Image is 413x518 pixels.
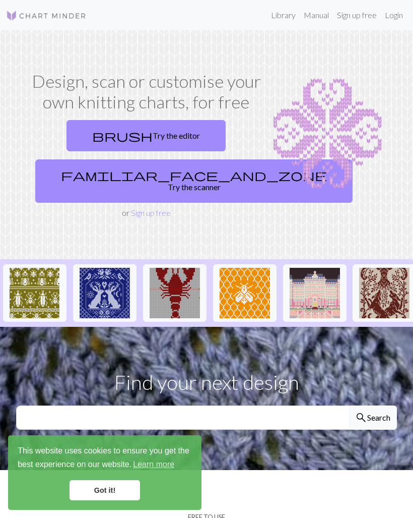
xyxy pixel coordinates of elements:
[150,268,200,318] img: Copy of Copy of Lobster
[220,268,270,318] img: Mehiläinen
[213,287,277,297] a: Mehiläinen
[10,268,60,318] img: Repeating bugs
[283,287,347,297] a: Copy of Grand-Budapest-Hotel-Exterior.jpg
[35,159,353,203] a: Try the scanner
[273,71,382,197] img: Chart example
[267,5,300,25] a: Library
[143,264,206,322] button: Copy of Copy of Lobster
[6,10,87,22] img: Logo
[381,5,407,25] a: Login
[3,264,66,322] button: Repeating bugs
[290,268,340,318] img: Copy of Grand-Budapest-Hotel-Exterior.jpg
[3,287,66,297] a: Repeating bugs
[66,120,226,151] a: Try the editor
[143,287,206,297] a: Copy of Copy of Lobster
[355,411,367,425] span: search
[333,5,381,25] a: Sign up free
[131,208,171,217] a: Sign up free
[92,129,153,143] span: brush
[80,268,130,318] img: Märtas
[283,264,347,322] button: Copy of Grand-Budapest-Hotel-Exterior.jpg
[73,287,136,297] a: Märtas
[300,5,333,25] a: Manual
[8,435,201,510] div: cookieconsent
[73,264,136,322] button: Märtas
[61,168,327,182] span: familiar_face_and_zone
[18,445,192,472] span: This website uses cookies to ensure you get the best experience on our website.
[213,264,277,322] button: Mehiläinen
[359,268,409,318] img: IMG_0917.jpeg
[31,116,261,219] div: or
[349,406,397,430] button: Search
[31,71,261,112] h1: Design, scan or customise your own knitting charts, for free
[70,480,140,500] a: dismiss cookie message
[16,367,397,397] p: Find your next design
[131,457,176,472] a: learn more about cookies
